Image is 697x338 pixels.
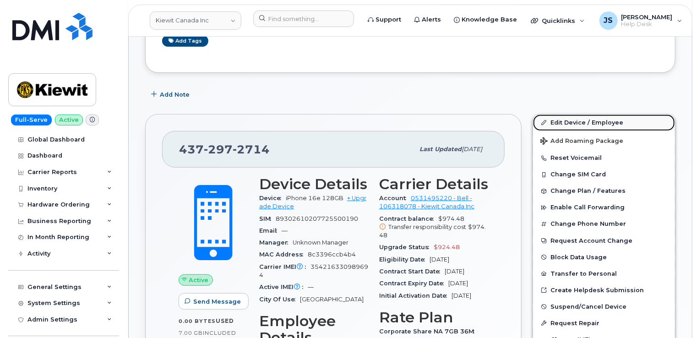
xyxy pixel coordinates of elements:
[621,13,673,21] span: [PERSON_NAME]
[379,256,430,263] span: Eligibility Date
[550,204,625,211] span: Enable Call Forwarding
[179,330,203,336] span: 7.00 GB
[422,15,441,24] span: Alerts
[379,195,474,210] a: 0531495220 - Bell - 106318078 - Kiewit Canada Inc
[604,15,613,26] span: JS
[533,233,675,249] button: Request Account Change
[259,176,368,192] h3: Device Details
[204,142,233,156] span: 297
[189,276,209,284] span: Active
[379,215,488,240] span: $974.48
[162,35,208,47] a: Add tags
[150,11,241,30] a: Kiewit Canada Inc
[361,11,408,29] a: Support
[408,11,447,29] a: Alerts
[388,224,466,230] span: Transfer responsibility cost
[308,251,356,258] span: 8c3396ccb4b4
[379,328,479,335] span: Corporate Share NA 7GB 36M
[533,166,675,183] button: Change SIM Card
[253,11,354,27] input: Find something...
[300,296,364,303] span: [GEOGRAPHIC_DATA]
[379,244,434,251] span: Upgrade Status
[276,215,358,222] span: 89302610207725500190
[452,292,471,299] span: [DATE]
[533,216,675,232] button: Change Phone Number
[593,11,689,30] div: Jacob Shepherd
[379,268,445,275] span: Contract Start Date
[293,239,348,246] span: Unknown Manager
[533,266,675,282] button: Transfer to Personal
[193,297,241,306] span: Send Message
[282,227,288,234] span: —
[430,256,449,263] span: [DATE]
[379,195,411,202] span: Account
[259,283,308,290] span: Active IMEI
[533,114,675,131] a: Edit Device / Employee
[259,195,286,202] span: Device
[145,87,197,103] button: Add Note
[533,131,675,150] button: Add Roaming Package
[462,15,517,24] span: Knowledge Base
[542,17,575,24] span: Quicklinks
[621,21,673,28] span: Help Desk
[259,227,282,234] span: Email
[160,90,190,99] span: Add Note
[540,137,623,146] span: Add Roaming Package
[533,199,675,216] button: Enable Call Forwarding
[524,11,591,30] div: Quicklinks
[179,318,216,324] span: 0.00 Bytes
[533,183,675,199] button: Change Plan / Features
[379,309,488,326] h3: Rate Plan
[445,268,464,275] span: [DATE]
[550,188,626,195] span: Change Plan / Features
[447,11,523,29] a: Knowledge Base
[533,299,675,315] button: Suspend/Cancel Device
[533,282,675,299] a: Create Helpdesk Submission
[379,215,438,222] span: Contract balance
[259,251,308,258] span: MAC Address
[462,146,482,153] span: [DATE]
[379,292,452,299] span: Initial Activation Date
[286,195,343,202] span: iPhone 16e 128GB
[259,263,368,278] span: 354216330989694
[216,317,234,324] span: used
[550,303,626,310] span: Suspend/Cancel Device
[233,142,270,156] span: 2714
[533,315,675,332] button: Request Repair
[259,239,293,246] span: Manager
[259,296,300,303] span: City Of Use
[379,176,488,192] h3: Carrier Details
[179,293,249,310] button: Send Message
[657,298,690,331] iframe: Messenger Launcher
[533,249,675,266] button: Block Data Usage
[379,280,448,287] span: Contract Expiry Date
[259,215,276,222] span: SIM
[448,280,468,287] span: [DATE]
[179,142,270,156] span: 437
[308,283,314,290] span: —
[533,150,675,166] button: Reset Voicemail
[259,263,310,270] span: Carrier IMEI
[376,15,401,24] span: Support
[434,244,460,251] span: $924.48
[419,146,462,153] span: Last updated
